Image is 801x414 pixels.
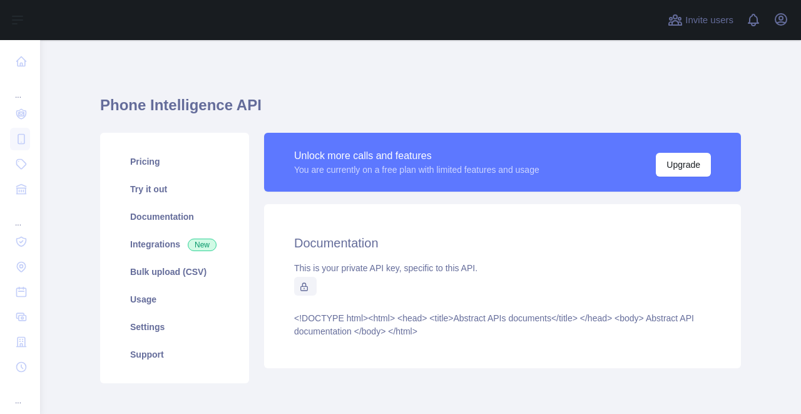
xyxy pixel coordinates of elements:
[115,313,234,341] a: Settings
[115,203,234,230] a: Documentation
[656,153,711,177] button: Upgrade
[685,13,733,28] span: Invite users
[115,286,234,313] a: Usage
[10,381,30,406] div: ...
[294,234,711,252] h2: Documentation
[115,148,234,175] a: Pricing
[294,312,711,338] article: <!DOCTYPE html> <html> <head> <title>Abstract APIs documents</title> </head> <body> Abstract API ...
[115,258,234,286] a: Bulk upload (CSV)
[294,148,539,163] div: Unlock more calls and features
[100,95,741,125] h1: Phone Intelligence API
[294,262,711,274] div: This is your private API key, specific to this API.
[188,239,217,251] span: New
[10,75,30,100] div: ...
[115,175,234,203] a: Try it out
[115,230,234,258] a: Integrations New
[665,10,736,30] button: Invite users
[115,341,234,368] a: Support
[10,203,30,228] div: ...
[294,163,539,176] div: You are currently on a free plan with limited features and usage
